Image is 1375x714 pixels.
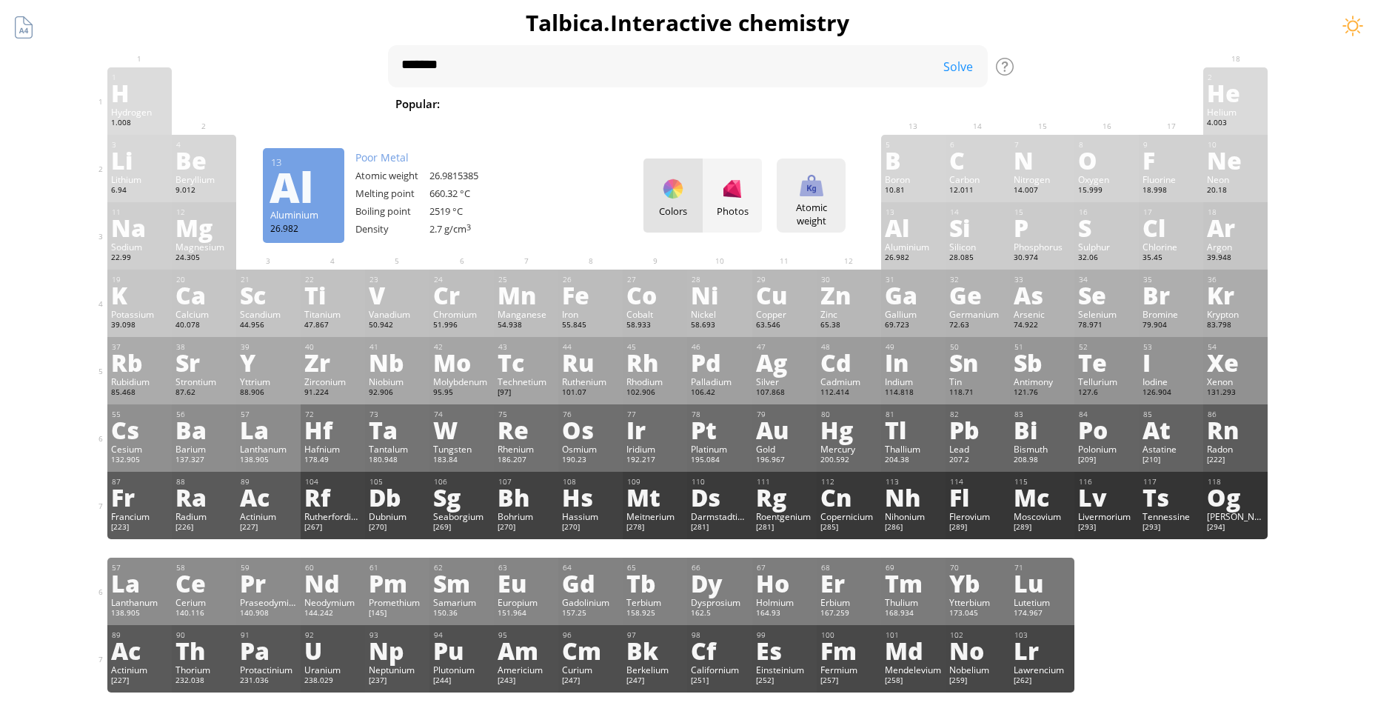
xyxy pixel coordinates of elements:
ya-tr-span: 2 [672,104,677,113]
ya-tr-span: Titanium [304,308,341,320]
ya-tr-span: Br [1143,278,1170,312]
ya-tr-span: O [1078,143,1097,177]
ya-tr-span: Aluminium [885,241,929,253]
ya-tr-span: Selenium [1078,308,1117,320]
ya-tr-span: Ti [304,278,326,312]
ya-tr-span: Mt [626,480,660,514]
ya-tr-span: Cesium [111,443,142,455]
ya-tr-span: Fm [820,633,857,667]
ya-tr-span: Ac [111,633,141,667]
ya-tr-span: Nh [885,480,920,514]
ya-tr-span: 4 [692,104,697,113]
ya-tr-span: Osmium [562,443,597,455]
ya-tr-span: Og [1207,480,1240,514]
ya-tr-span: Water [563,96,593,111]
ya-tr-span: Indium [885,376,913,387]
div: 2519 °C [429,204,504,218]
ya-tr-span: Pa [240,633,270,667]
div: 14 [950,207,1006,217]
ya-tr-span: Mc [1014,480,1049,514]
ya-tr-span: C [949,143,965,177]
ya-tr-span: Interactive chemistry [610,7,849,38]
ya-tr-span: Np [369,633,404,667]
div: 13 [271,156,337,169]
ya-tr-span: W [433,413,458,447]
ya-tr-span: Hg [820,413,853,447]
ya-tr-span: Lv [1078,480,1107,514]
ya-tr-span: Carbon [949,173,980,185]
ya-tr-span: Fermium [820,664,857,675]
ya-tr-span: P [1014,210,1028,244]
ya-tr-span: Tc [498,345,524,379]
ya-tr-span: Melting point [355,187,415,200]
ya-tr-span: Re [498,413,529,447]
ya-tr-span: Ge [949,278,982,312]
ya-tr-span: K [111,278,127,312]
ya-tr-span: Lutetium [1014,596,1050,608]
ya-tr-span: Eu [498,566,526,600]
ya-tr-span: Nd [304,566,340,600]
ya-tr-span: Thallium [885,443,920,455]
ya-tr-span: Nickel [691,308,716,320]
ya-tr-span: Gold [756,443,775,455]
ya-tr-span: Cr [433,278,460,312]
ya-tr-span: Es [756,633,782,667]
ya-tr-span: Hassium [562,510,598,522]
ya-tr-span: Tl [885,413,906,447]
ya-tr-span: Ni [691,278,718,312]
ya-tr-span: Tungsten [433,443,472,455]
ya-tr-span: Calcium [175,308,209,320]
ya-tr-span: Fluorine [1143,173,1176,185]
ya-tr-span: Rb [111,345,143,379]
ya-tr-span: Americium [498,664,543,675]
ya-tr-span: Argon [1207,241,1232,253]
ya-tr-span: Cadmium [820,376,860,387]
div: 8 [1079,140,1135,150]
div: 1 [112,73,168,82]
ya-tr-span: H [111,76,130,110]
ya-tr-span: SO [777,96,792,111]
div: 3 [112,140,168,150]
ya-tr-span: No [949,633,984,667]
ya-tr-span: Palladium [691,376,732,387]
ya-tr-span: Samarium [433,596,476,608]
ya-tr-span: Mercury [820,443,855,455]
ya-tr-span: Lu [1014,566,1043,600]
ya-tr-span: Cf [691,633,716,667]
ya-tr-span: Vanadium [369,308,410,320]
ya-tr-span: Lr [1014,633,1039,667]
ya-tr-span: Dy [691,566,723,600]
ya-tr-span: Praseodymium [240,596,302,608]
ya-tr-span: Tennessine [1143,510,1190,522]
ya-tr-span: Au [756,413,789,447]
ya-tr-span: Zn [820,278,851,312]
ya-tr-span: Beryllium [175,173,215,185]
ya-tr-span: Sodium [111,241,142,253]
ya-tr-span: Sn [949,345,978,379]
ya-tr-span: Scandium [240,308,281,320]
ya-tr-span: Se [1078,278,1106,312]
ya-tr-span: Mendelevium [885,664,941,675]
ya-tr-span: [MEDICAL_DATA] [932,96,1021,111]
ya-tr-span: Magnesium [175,241,224,253]
ya-tr-span: Boiling point [355,204,411,218]
div: 16 [1079,207,1135,217]
ya-tr-span: HCl [722,96,740,111]
ya-tr-span: Strontium [175,376,216,387]
ya-tr-span: Holmium [756,596,794,608]
ya-tr-span: Cn [820,480,852,514]
ya-tr-span: 2 [626,104,630,113]
ya-tr-span: Al [885,210,909,244]
ya-tr-span: Darmstadtium [691,510,751,522]
ya-tr-span: Sb [1014,345,1043,379]
ya-tr-span: Oxygen [1078,173,1109,185]
ya-tr-span: Rhenium [498,443,534,455]
ya-tr-span: Pu [433,633,464,667]
div: 26.9815385 [429,169,504,182]
div: 1.008 [111,118,168,130]
ya-tr-span: Lawrencium [1014,664,1064,675]
ya-tr-span: Krypton [1207,308,1239,320]
ya-tr-span: 4 [792,104,797,113]
ya-tr-span: Meitnerium [626,510,675,522]
ya-tr-span: Ac [240,480,270,514]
